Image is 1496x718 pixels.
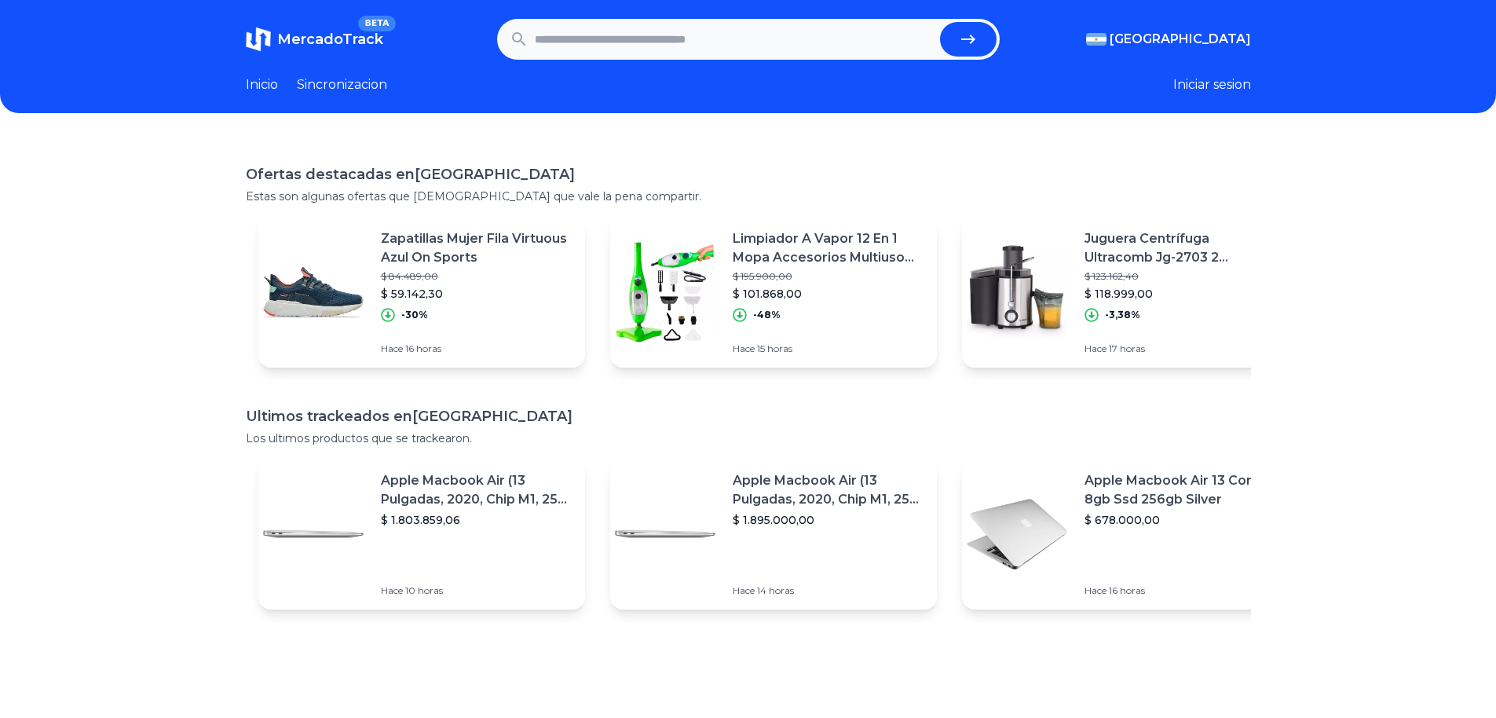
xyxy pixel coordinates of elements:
[733,471,924,509] p: Apple Macbook Air (13 Pulgadas, 2020, Chip M1, 256 Gb De Ssd, 8 Gb De Ram) - Plata
[246,189,1251,204] p: Estas son algunas ofertas que [DEMOGRAPHIC_DATA] que vale la pena compartir.
[297,75,387,94] a: Sincronizacion
[733,270,924,283] p: $ 195.900,00
[1085,512,1276,528] p: $ 678.000,00
[1085,229,1276,267] p: Juguera Centrífuga Ultracomb Jg-2703 2 Velocidades Inox
[753,309,781,321] p: -48%
[733,229,924,267] p: Limpiador A Vapor 12 En 1 Mopa Accesorios Multiuso X12 Livin
[962,479,1072,589] img: Featured image
[733,584,924,597] p: Hace 14 horas
[1085,270,1276,283] p: $ 123.162,40
[381,270,572,283] p: $ 84.489,00
[258,217,585,368] a: Featured imageZapatillas Mujer Fila Virtuous Azul On Sports$ 84.489,00$ 59.142,30-30%Hace 16 horas
[962,459,1289,610] a: Featured imageApple Macbook Air 13 Core I5 8gb Ssd 256gb Silver$ 678.000,00Hace 16 horas
[1085,343,1276,355] p: Hace 17 horas
[381,512,572,528] p: $ 1.803.859,06
[358,16,395,31] span: BETA
[258,459,585,610] a: Featured imageApple Macbook Air (13 Pulgadas, 2020, Chip M1, 256 Gb De Ssd, 8 Gb De Ram) - Plata$...
[733,343,924,355] p: Hace 15 horas
[246,405,1251,427] h1: Ultimos trackeados en [GEOGRAPHIC_DATA]
[381,584,572,597] p: Hace 10 horas
[246,163,1251,185] h1: Ofertas destacadas en [GEOGRAPHIC_DATA]
[1086,30,1251,49] button: [GEOGRAPHIC_DATA]
[1105,309,1140,321] p: -3,38%
[610,237,720,347] img: Featured image
[1085,471,1276,509] p: Apple Macbook Air 13 Core I5 8gb Ssd 256gb Silver
[733,286,924,302] p: $ 101.868,00
[258,237,368,347] img: Featured image
[610,217,937,368] a: Featured imageLimpiador A Vapor 12 En 1 Mopa Accesorios Multiuso X12 Livin$ 195.900,00$ 101.868,0...
[381,471,572,509] p: Apple Macbook Air (13 Pulgadas, 2020, Chip M1, 256 Gb De Ssd, 8 Gb De Ram) - Plata
[381,229,572,267] p: Zapatillas Mujer Fila Virtuous Azul On Sports
[610,459,937,610] a: Featured imageApple Macbook Air (13 Pulgadas, 2020, Chip M1, 256 Gb De Ssd, 8 Gb De Ram) - Plata$...
[962,237,1072,347] img: Featured image
[610,479,720,589] img: Featured image
[277,31,383,48] span: MercadoTrack
[246,27,271,52] img: MercadoTrack
[246,430,1251,446] p: Los ultimos productos que se trackearon.
[962,217,1289,368] a: Featured imageJuguera Centrífuga Ultracomb Jg-2703 2 Velocidades Inox$ 123.162,40$ 118.999,00-3,3...
[1086,33,1106,46] img: Argentina
[1110,30,1251,49] span: [GEOGRAPHIC_DATA]
[258,479,368,589] img: Featured image
[246,75,278,94] a: Inicio
[381,343,572,355] p: Hace 16 horas
[1085,584,1276,597] p: Hace 16 horas
[246,27,383,52] a: MercadoTrackBETA
[1173,75,1251,94] button: Iniciar sesion
[733,512,924,528] p: $ 1.895.000,00
[381,286,572,302] p: $ 59.142,30
[1085,286,1276,302] p: $ 118.999,00
[401,309,428,321] p: -30%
